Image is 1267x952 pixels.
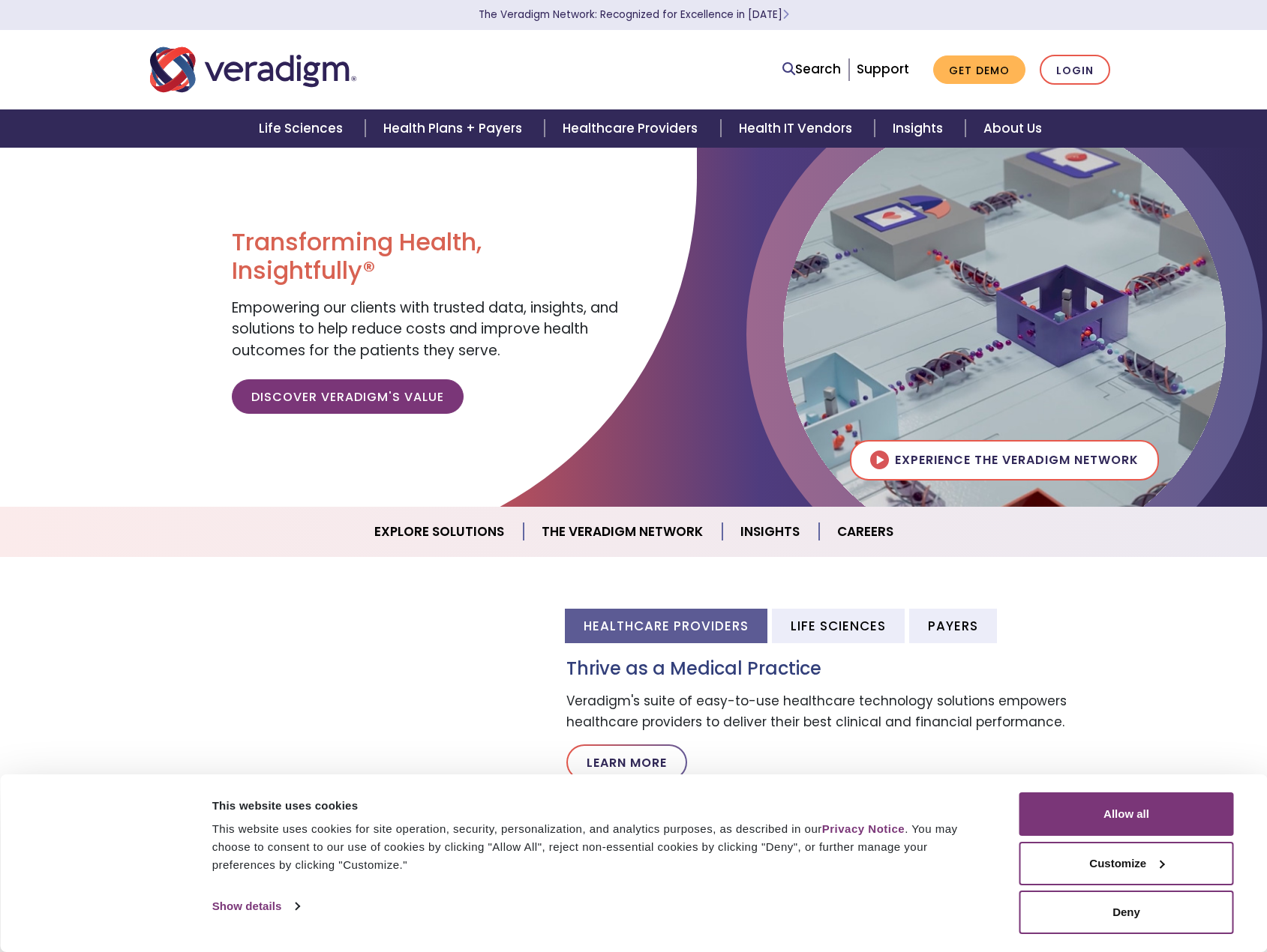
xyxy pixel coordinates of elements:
[212,895,299,918] a: Show details
[1019,891,1234,934] button: Deny
[566,744,687,780] a: Learn More
[782,7,789,22] span: Learn More
[875,109,965,148] a: Insights
[524,513,722,551] a: The Veradigm Network
[1040,55,1110,85] a: Login
[1019,792,1234,836] button: Allow all
[566,658,1118,680] h3: Thrive as a Medical Practice
[722,513,819,551] a: Insights
[212,797,986,815] div: This website uses cookies
[479,7,789,22] a: The Veradigm Network: Recognized for Excellence in [DATE]Learn More
[822,822,905,835] a: Privacy Notice
[721,109,875,148] a: Health IT Vendors
[150,45,356,94] img: Veradigm logo
[545,109,720,148] a: Healthcare Providers
[566,691,1118,732] p: Veradigm's suite of easy-to-use healthcare technology solutions empowers healthcare providers to ...
[232,298,618,361] span: Empowering our clients with trusted data, insights, and solutions to help reduce costs and improv...
[909,609,997,642] li: Payers
[565,609,767,642] li: Healthcare Providers
[356,513,524,551] a: Explore Solutions
[365,109,545,148] a: Health Plans + Payers
[819,513,911,551] a: Careers
[772,609,905,642] li: Life Sciences
[232,379,464,414] a: Discover Veradigm's Value
[782,59,841,79] a: Search
[241,109,365,148] a: Life Sciences
[1019,842,1234,885] button: Customize
[212,820,986,874] div: This website uses cookies for site operation, security, personalization, and analytics purposes, ...
[933,55,1025,85] a: Get Demo
[857,60,909,78] a: Support
[232,228,622,286] h1: Transforming Health, Insightfully®
[965,109,1060,148] a: About Us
